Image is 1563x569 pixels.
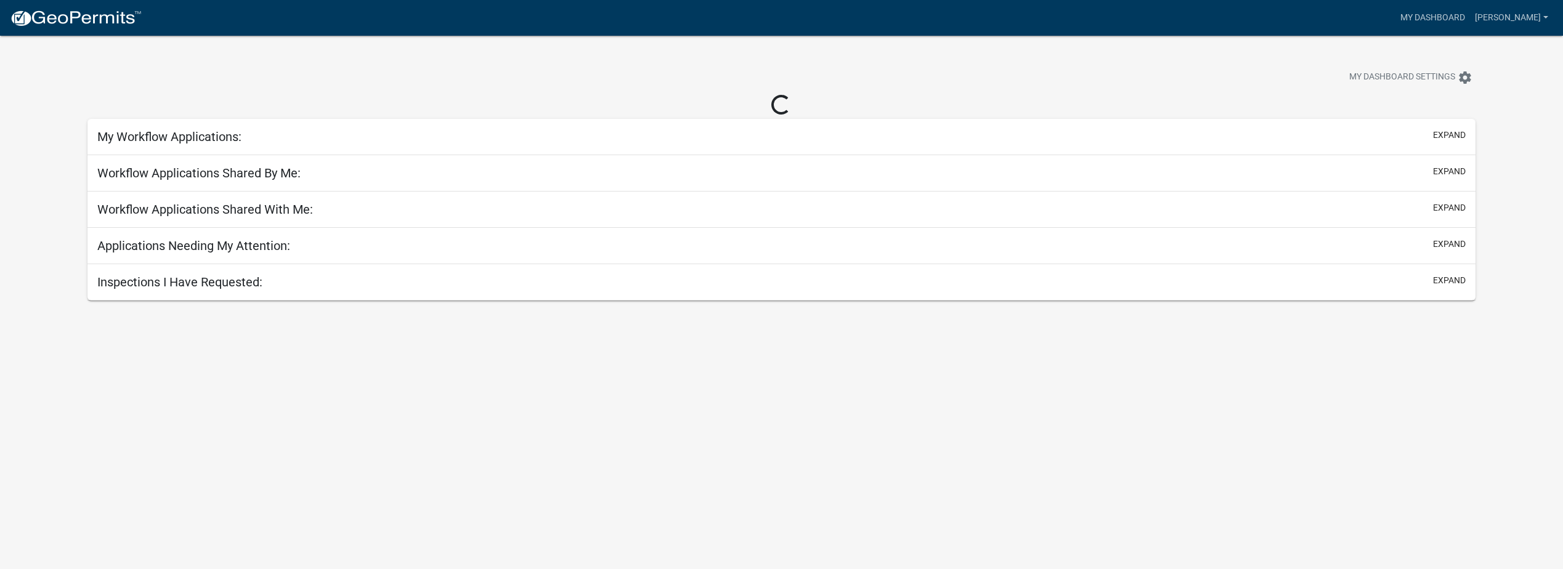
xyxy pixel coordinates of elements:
h5: Workflow Applications Shared By Me: [97,166,301,180]
button: expand [1433,238,1466,251]
h5: Workflow Applications Shared With Me: [97,202,313,217]
i: settings [1458,70,1472,85]
button: expand [1433,274,1466,287]
h5: Inspections I Have Requested: [97,275,262,289]
span: My Dashboard Settings [1349,70,1455,85]
h5: My Workflow Applications: [97,129,242,144]
h5: Applications Needing My Attention: [97,238,290,253]
button: expand [1433,129,1466,142]
a: [PERSON_NAME] [1470,6,1553,30]
button: My Dashboard Settingssettings [1339,65,1482,89]
button: expand [1433,165,1466,178]
button: expand [1433,201,1466,214]
a: My Dashboard [1395,6,1470,30]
